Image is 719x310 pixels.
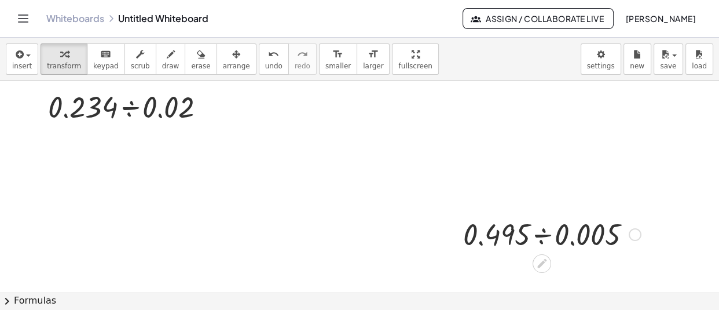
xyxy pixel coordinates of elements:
[660,62,676,70] span: save
[6,43,38,75] button: insert
[12,62,32,70] span: insert
[297,48,308,61] i: redo
[191,62,210,70] span: erase
[131,62,150,70] span: scrub
[46,13,104,24] a: Whiteboards
[295,62,310,70] span: redo
[581,43,621,75] button: settings
[587,62,615,70] span: settings
[654,43,683,75] button: save
[463,8,614,29] button: Assign / Collaborate Live
[623,43,651,75] button: new
[288,43,317,75] button: redoredo
[47,62,81,70] span: transform
[217,43,256,75] button: arrange
[259,43,289,75] button: undoundo
[185,43,217,75] button: erase
[319,43,357,75] button: format_sizesmaller
[268,48,279,61] i: undo
[685,43,713,75] button: load
[162,62,179,70] span: draw
[156,43,186,75] button: draw
[223,62,250,70] span: arrange
[325,62,351,70] span: smaller
[692,62,707,70] span: load
[265,62,283,70] span: undo
[398,62,432,70] span: fullscreen
[368,48,379,61] i: format_size
[533,254,551,273] div: Edit math
[392,43,438,75] button: fullscreen
[625,13,696,24] span: [PERSON_NAME]
[357,43,390,75] button: format_sizelarger
[14,9,32,28] button: Toggle navigation
[332,48,343,61] i: format_size
[87,43,125,75] button: keyboardkeypad
[124,43,156,75] button: scrub
[363,62,383,70] span: larger
[41,43,87,75] button: transform
[472,13,604,24] span: Assign / Collaborate Live
[616,8,705,29] button: [PERSON_NAME]
[93,62,119,70] span: keypad
[100,48,111,61] i: keyboard
[630,62,644,70] span: new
